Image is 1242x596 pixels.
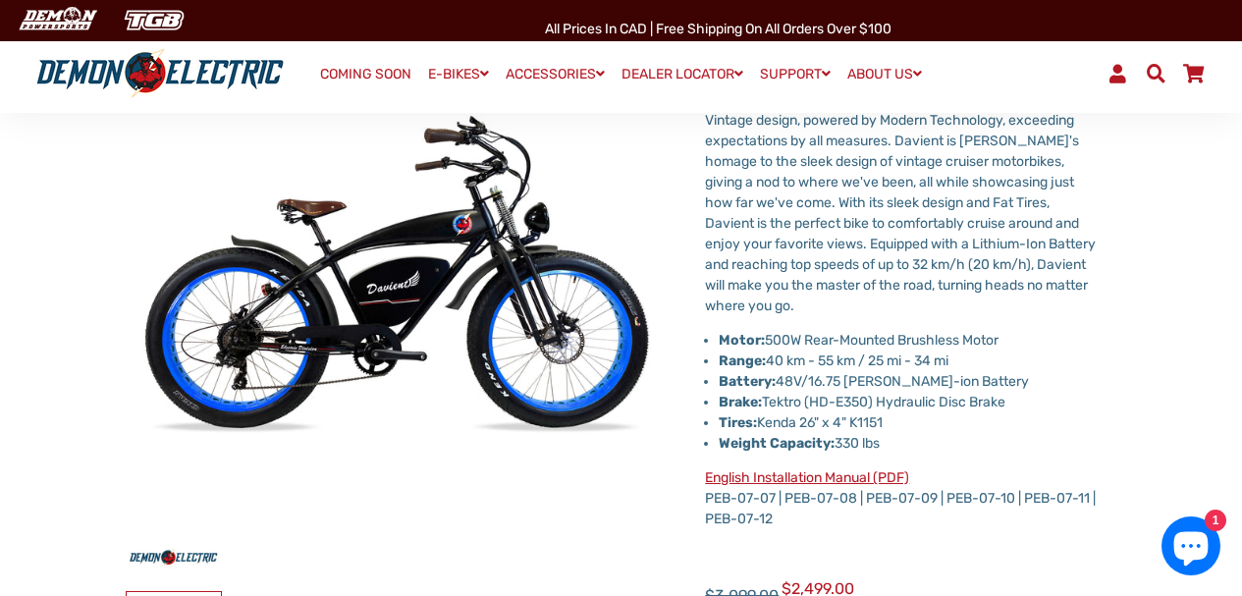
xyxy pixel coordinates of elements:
span: Kenda 26" x 4" K1151 [719,414,883,431]
span: 500W Rear-Mounted Brushless Motor [765,332,999,349]
strong: Motor: [719,332,765,349]
span: PEB-07-07 | PEB-07-08 | PEB-07-09 | PEB-07-10 | PEB-07-11 | PEB-07-12 [705,469,1096,527]
a: ABOUT US [840,60,929,88]
img: Demon Electric [10,4,104,36]
strong: Weight Capacity: [719,435,835,452]
a: English Installation Manual (PDF) [705,469,909,486]
span: 48V/16.75 [PERSON_NAME]-ion Battery [719,373,1029,390]
span: Tektro (HD-E350) Hydraulic Disc Brake [719,394,1005,410]
a: SUPPORT [753,60,837,88]
a: DEALER LOCATOR [615,60,750,88]
inbox-online-store-chat: Shopify online store chat [1156,516,1226,580]
strong: Range: [719,352,766,369]
a: E-BIKES [421,60,496,88]
a: ACCESSORIES [499,60,612,88]
img: TGB Canada [114,4,194,36]
strong: Brake: [719,394,762,410]
p: 330 lbs [719,433,1097,454]
strong: Tires: [719,414,757,431]
p: Vintage design, powered by Modern Technology, exceeding expectations by all measures. Davient is ... [705,110,1097,316]
strong: Battery: [719,373,776,390]
a: COMING SOON [313,61,418,88]
span: All Prices in CAD | Free shipping on all orders over $100 [545,21,891,37]
img: Demon Electric logo [29,48,291,99]
span: 40 km - 55 km / 25 mi - 34 mi [719,352,948,369]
